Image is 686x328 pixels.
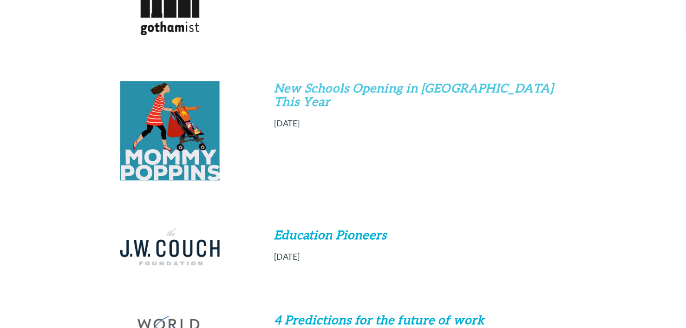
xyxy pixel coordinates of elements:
[274,80,557,109] a: New Schools Opening in [GEOGRAPHIC_DATA] This Year
[274,117,566,130] p: [DATE]
[274,250,566,263] p: [DATE]
[120,228,220,266] img: JWCouch Logo.png
[274,312,484,327] a: 4 Predictions for the future of work
[274,227,387,242] a: Education Pioneers
[120,81,220,181] img: MommyPoppins_Logo.jpg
